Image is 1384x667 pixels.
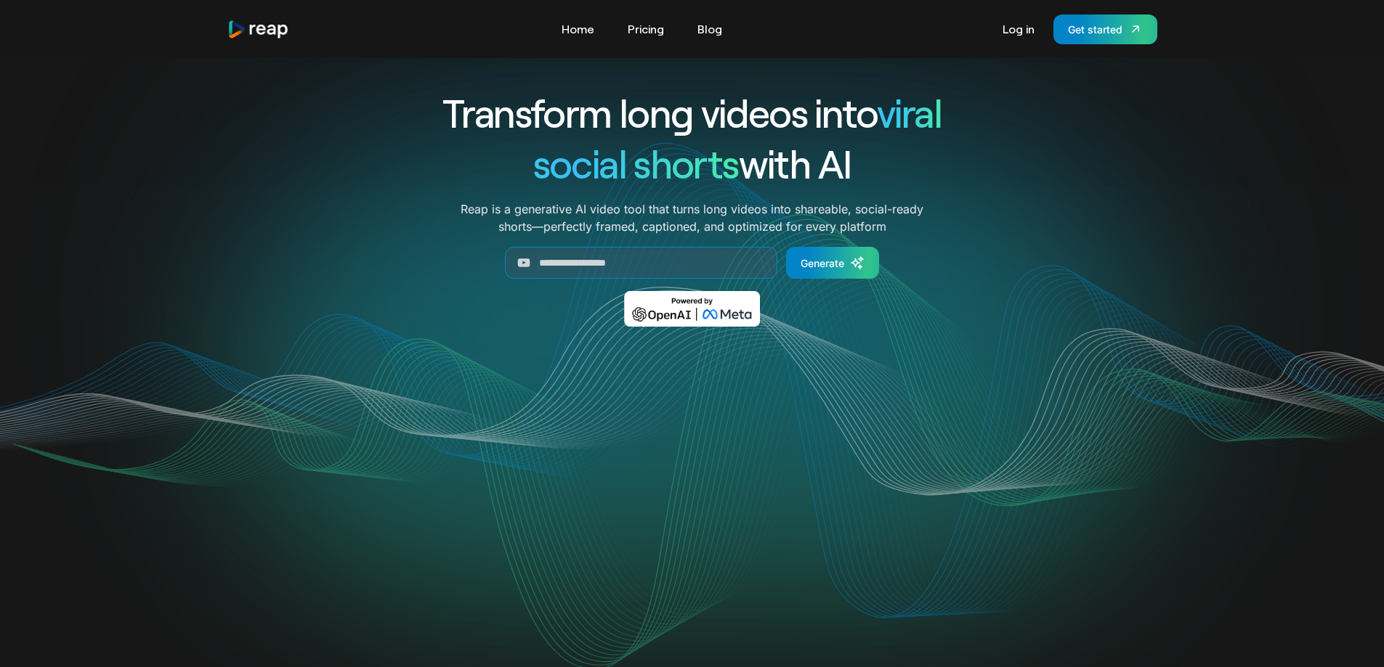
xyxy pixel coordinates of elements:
[690,17,729,41] a: Blog
[624,291,760,327] img: Powered by OpenAI & Meta
[801,255,844,271] div: Generate
[533,139,739,187] span: social shorts
[1053,15,1157,44] a: Get started
[877,89,942,136] span: viral
[227,20,290,39] a: home
[1068,22,1122,37] div: Get started
[390,87,995,138] h1: Transform long videos into
[390,138,995,189] h1: with AI
[400,348,984,640] video: Your browser does not support the video tag.
[390,247,995,279] form: Generate Form
[461,200,923,235] p: Reap is a generative AI video tool that turns long videos into shareable, social-ready shorts—per...
[227,20,290,39] img: reap logo
[786,247,879,279] a: Generate
[620,17,671,41] a: Pricing
[995,17,1042,41] a: Log in
[554,17,602,41] a: Home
